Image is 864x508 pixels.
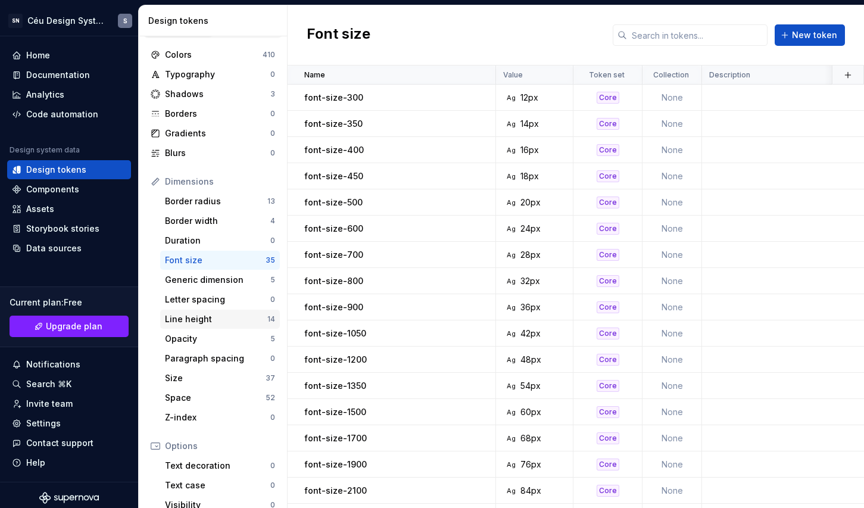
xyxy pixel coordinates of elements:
[503,70,523,80] p: Value
[267,197,275,206] div: 13
[506,250,516,260] div: Ag
[146,144,280,163] a: Blurs0
[270,354,275,363] div: 0
[8,14,23,28] div: SN
[160,310,280,329] a: Line height14
[165,333,270,345] div: Opacity
[7,219,131,238] a: Storybook stories
[642,189,702,216] td: None
[520,118,539,130] div: 14px
[26,69,90,81] div: Documentation
[26,437,93,449] div: Contact support
[627,24,768,46] input: Search in tokens...
[7,85,131,104] a: Analytics
[506,119,516,129] div: Ag
[26,398,73,410] div: Invite team
[642,320,702,347] td: None
[506,198,516,207] div: Ag
[165,108,270,120] div: Borders
[304,328,366,339] p: font-size-1050
[270,129,275,138] div: 0
[26,49,50,61] div: Home
[270,70,275,79] div: 0
[520,406,541,418] div: 60px
[165,440,275,452] div: Options
[165,254,266,266] div: Font size
[270,481,275,490] div: 0
[165,235,270,247] div: Duration
[165,353,270,364] div: Paragraph spacing
[165,479,270,491] div: Text case
[165,274,270,286] div: Generic dimension
[146,124,280,143] a: Gradients0
[146,65,280,84] a: Typography0
[160,329,280,348] a: Opacity5
[520,354,541,366] div: 48px
[506,407,516,417] div: Ag
[165,460,270,472] div: Text decoration
[160,231,280,250] a: Duration0
[642,425,702,451] td: None
[597,170,619,182] div: Core
[520,328,541,339] div: 42px
[304,249,363,261] p: font-size-700
[597,249,619,261] div: Core
[7,46,131,65] a: Home
[160,211,280,230] a: Border width4
[7,180,131,199] a: Components
[160,388,280,407] a: Space52
[165,88,270,100] div: Shadows
[46,320,102,332] span: Upgrade plan
[506,224,516,233] div: Ag
[506,145,516,155] div: Ag
[597,118,619,130] div: Core
[709,70,750,80] p: Description
[642,373,702,399] td: None
[307,24,370,46] h2: Font size
[642,268,702,294] td: None
[266,373,275,383] div: 37
[304,144,364,156] p: font-size-400
[597,301,619,313] div: Core
[270,109,275,119] div: 0
[506,434,516,443] div: Ag
[160,192,280,211] a: Border radius13
[165,49,263,61] div: Colors
[642,242,702,268] td: None
[10,316,129,337] button: Upgrade plan
[267,314,275,324] div: 14
[506,381,516,391] div: Ag
[2,8,136,33] button: SNCéu Design SystemS
[506,355,516,364] div: Ag
[270,334,275,344] div: 5
[642,399,702,425] td: None
[597,197,619,208] div: Core
[304,170,363,182] p: font-size-450
[304,380,366,392] p: font-size-1350
[520,144,539,156] div: 16px
[506,172,516,181] div: Ag
[26,108,98,120] div: Code automation
[7,414,131,433] a: Settings
[520,485,541,497] div: 84px
[165,294,270,306] div: Letter spacing
[597,485,619,497] div: Core
[642,137,702,163] td: None
[7,200,131,219] a: Assets
[39,492,99,504] svg: Supernova Logo
[792,29,837,41] span: New token
[304,118,363,130] p: font-size-350
[642,347,702,373] td: None
[266,255,275,265] div: 35
[160,251,280,270] a: Font size35
[10,297,129,308] div: Current plan : Free
[520,380,541,392] div: 54px
[263,50,275,60] div: 410
[26,164,86,176] div: Design tokens
[26,457,45,469] div: Help
[597,380,619,392] div: Core
[7,434,131,453] button: Contact support
[7,105,131,124] a: Code automation
[270,89,275,99] div: 3
[597,459,619,470] div: Core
